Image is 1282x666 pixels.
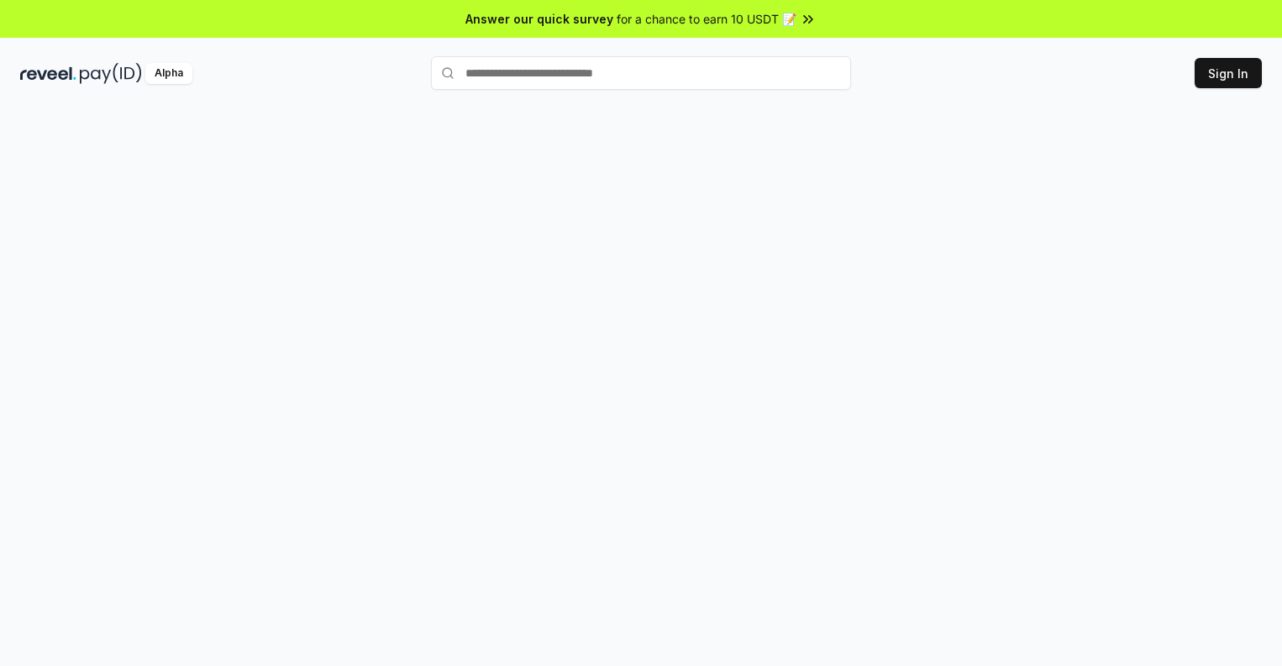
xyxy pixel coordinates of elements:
[617,10,796,28] span: for a chance to earn 10 USDT 📝
[465,10,613,28] span: Answer our quick survey
[80,63,142,84] img: pay_id
[145,63,192,84] div: Alpha
[1195,58,1262,88] button: Sign In
[20,63,76,84] img: reveel_dark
